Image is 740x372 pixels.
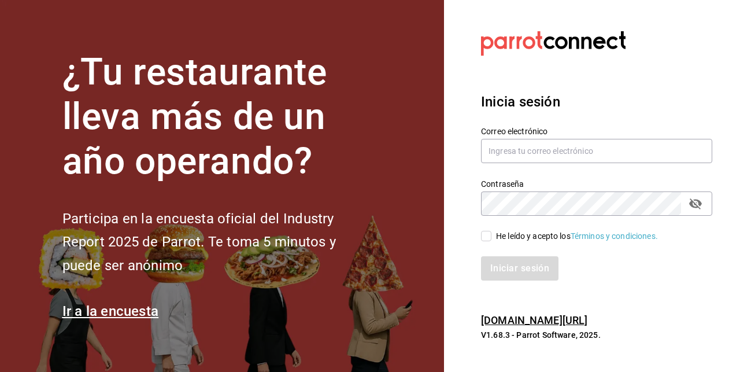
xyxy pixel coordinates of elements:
[481,91,712,112] h3: Inicia sesión
[62,207,375,278] h2: Participa en la encuesta oficial del Industry Report 2025 de Parrot. Te toma 5 minutos y puede se...
[686,194,705,213] button: passwordField
[62,303,159,319] a: Ir a la encuesta
[481,314,587,326] a: [DOMAIN_NAME][URL]
[62,50,375,183] h1: ¿Tu restaurante lleva más de un año operando?
[481,127,712,135] label: Correo electrónico
[481,180,712,188] label: Contraseña
[481,329,712,341] p: V1.68.3 - Parrot Software, 2025.
[481,139,712,163] input: Ingresa tu correo electrónico
[571,231,658,241] a: Términos y condiciones.
[496,230,658,242] div: He leído y acepto los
